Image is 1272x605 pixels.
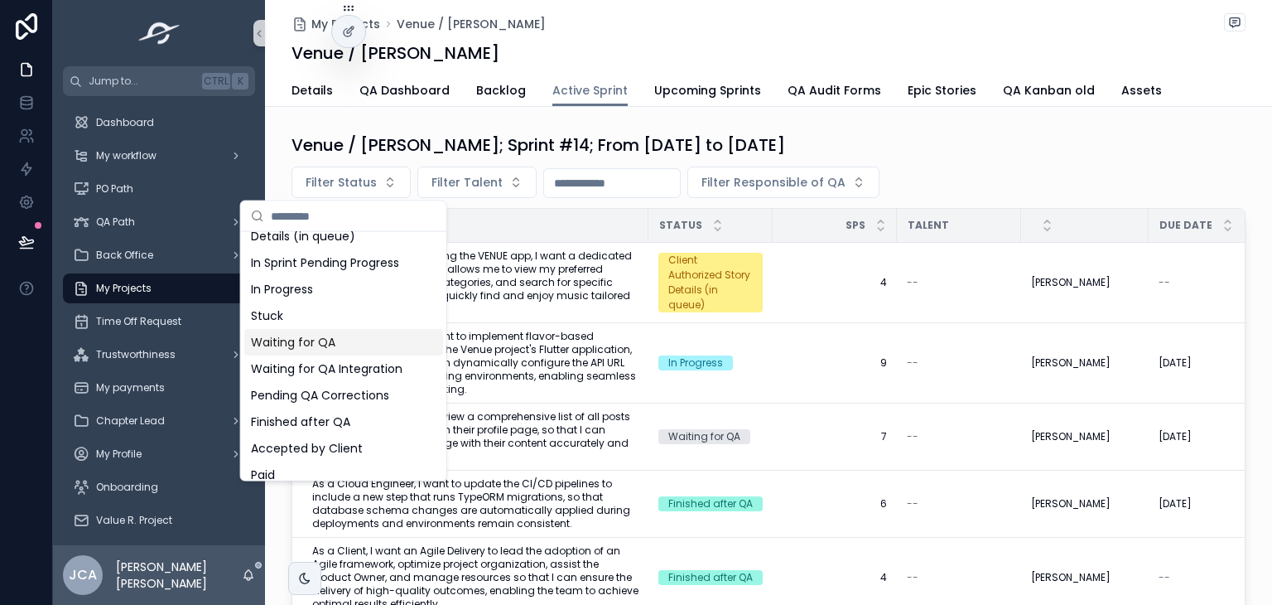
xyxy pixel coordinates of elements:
[907,497,918,511] span: --
[788,82,881,99] span: QA Audit Forms
[783,356,887,370] a: 9
[96,481,158,494] span: Onboarding
[476,75,526,109] a: Backlog
[1031,430,1111,443] span: [PERSON_NAME]
[116,559,242,592] p: [PERSON_NAME] [PERSON_NAME]
[244,329,443,356] div: Waiting for QA
[1003,75,1095,109] a: QA Kanban old
[1031,571,1139,584] a: [PERSON_NAME]
[312,477,638,530] span: As a Cloud Engineer, I want to update the CI/CD pipelines to include a new step that runs TypeORM...
[96,282,152,295] span: My Projects
[1159,276,1263,289] a: --
[476,82,526,99] span: Backlog
[1003,82,1095,99] span: QA Kanban old
[306,174,377,191] span: Filter Status
[244,382,443,409] div: Pending QA Corrections
[96,381,165,394] span: My payments
[63,108,255,138] a: Dashboard
[658,253,763,312] a: Client Authorized Story Details (in queue)
[63,472,255,502] a: Onboarding
[63,373,255,403] a: My payments
[63,66,255,96] button: Jump to...CtrlK
[658,496,763,511] a: Finished after QA
[244,356,443,382] div: Waiting for QA Integration
[907,356,918,370] span: --
[1159,497,1192,511] span: [DATE]
[1159,571,1170,584] span: --
[397,16,546,32] a: Venue / [PERSON_NAME]
[659,219,702,232] span: Status
[291,167,411,198] button: Select Button
[96,514,172,527] span: Value R. Project
[312,249,638,316] a: As a music enthusiast using the VENUE app, I want a dedicated Songs Library Section that allows m...
[244,249,443,276] div: In Sprint Pending Progress
[654,75,761,109] a: Upcoming Sprints
[69,565,97,585] span: JCA
[1159,356,1192,370] span: [DATE]
[658,429,763,444] a: Waiting for QA
[291,16,380,32] a: My Projects
[1031,497,1139,511] a: [PERSON_NAME]
[96,116,154,129] span: Dashboard
[1159,430,1263,443] a: [DATE]
[96,414,165,428] span: Chapter Lead
[668,253,753,312] div: Client Authorized Story Details (in queue)
[908,82,976,99] span: Epic Stories
[417,167,537,198] button: Select Button
[291,41,499,65] h1: Venue / [PERSON_NAME]
[908,75,976,109] a: Epic Stories
[788,75,881,109] a: QA Audit Forms
[1159,571,1263,584] a: --
[291,75,333,109] a: Details
[53,96,265,545] div: scrollable content
[431,174,503,191] span: Filter Talent
[1121,82,1162,99] span: Assets
[1031,356,1139,370] a: [PERSON_NAME]
[312,410,638,463] a: As a Venue user, I want to view a comprehensive list of all posts made by a specific user on thei...
[907,571,1011,584] a: --
[244,302,443,329] div: Stuck
[552,75,628,107] a: Active Sprint
[359,82,450,99] span: QA Dashboard
[1159,497,1263,511] a: [DATE]
[63,273,255,303] a: My Projects
[1031,497,1111,511] span: [PERSON_NAME]
[1121,75,1162,109] a: Assets
[907,356,1011,370] a: --
[687,167,879,198] button: Select Button
[63,141,255,171] a: My workflow
[783,430,887,443] a: 7
[783,571,887,584] a: 4
[63,406,255,436] a: Chapter Lead
[907,276,918,289] span: --
[846,219,865,232] span: SPs
[907,571,918,584] span: --
[1031,430,1139,443] a: [PERSON_NAME]
[783,276,887,289] a: 4
[96,182,133,196] span: PO Path
[783,497,887,511] a: 6
[312,330,638,396] span: As a Flutter developer, I want to implement flavor-based environment switching in the Venue proje...
[668,429,740,444] div: Waiting for QA
[668,496,753,511] div: Finished after QA
[244,435,443,462] div: Accepted by Client
[202,73,230,90] span: Ctrl
[1031,356,1111,370] span: [PERSON_NAME]
[1031,276,1139,289] a: [PERSON_NAME]
[96,149,157,162] span: My workflow
[552,82,628,99] span: Active Sprint
[96,249,153,262] span: Back Office
[1031,276,1111,289] span: [PERSON_NAME]
[658,570,763,585] a: Finished after QA
[1159,430,1192,443] span: [DATE]
[234,75,247,88] span: K
[1159,356,1263,370] a: [DATE]
[89,75,195,88] span: Jump to...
